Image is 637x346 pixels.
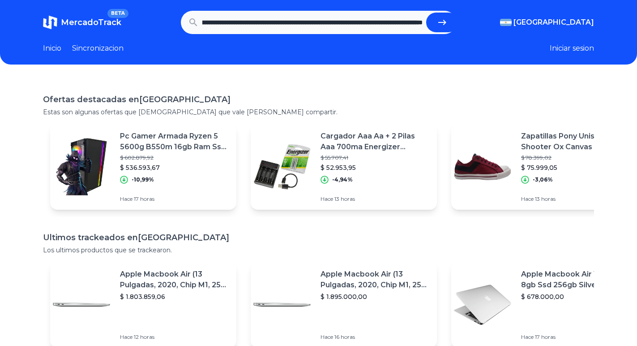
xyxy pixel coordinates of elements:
a: Sincronizacion [72,43,124,54]
img: Featured image [50,273,113,336]
p: $ 52.953,95 [321,163,430,172]
p: -4,94% [332,176,353,183]
img: Featured image [251,135,313,198]
a: MercadoTrackBETA [43,15,121,30]
img: Featured image [451,273,514,336]
p: $ 75.999,05 [521,163,630,172]
p: Hace 12 horas [120,333,229,341]
p: Apple Macbook Air (13 Pulgadas, 2020, Chip M1, 256 Gb De Ssd, 8 Gb De Ram) - Plata [120,269,229,290]
img: Featured image [251,273,313,336]
p: $ 602.879,92 [120,154,229,161]
p: Cargador Aaa Aa + 2 Pilas Aaa 700ma Energizer Recargabl Htec [321,131,430,152]
p: Los ultimos productos que se trackearon. [43,246,594,255]
p: Hace 13 horas [521,195,630,203]
span: BETA [107,9,128,18]
p: $ 55.707,41 [321,154,430,161]
p: -3,06% [533,176,553,183]
p: $ 536.593,67 [120,163,229,172]
p: $ 1.803.859,06 [120,292,229,301]
img: MercadoTrack [43,15,57,30]
p: Hace 16 horas [321,333,430,341]
p: -10,99% [132,176,154,183]
h1: Ultimos trackeados en [GEOGRAPHIC_DATA] [43,231,594,244]
p: Estas son algunas ofertas que [DEMOGRAPHIC_DATA] que vale [PERSON_NAME] compartir. [43,108,594,117]
p: Apple Macbook Air (13 Pulgadas, 2020, Chip M1, 256 Gb De Ssd, 8 Gb De Ram) - Plata [321,269,430,290]
button: [GEOGRAPHIC_DATA] [500,17,594,28]
p: $ 1.895.000,00 [321,292,430,301]
p: Pc Gamer Armada Ryzen 5 5600g B550m 16gb Ram Ssd 480gb [120,131,229,152]
h1: Ofertas destacadas en [GEOGRAPHIC_DATA] [43,93,594,106]
img: Featured image [451,135,514,198]
p: Hace 17 horas [120,195,229,203]
a: Featured imageCargador Aaa Aa + 2 Pilas Aaa 700ma Energizer Recargabl Htec$ 55.707,41$ 52.953,95-... [251,124,437,210]
p: Hace 13 horas [321,195,430,203]
p: Zapatillas Pony Unisex Shooter Ox Canvas Po100031 Cbo [521,131,630,152]
span: MercadoTrack [61,17,121,27]
button: Iniciar sesion [550,43,594,54]
p: Apple Macbook Air 13 Core I5 8gb Ssd 256gb Silver [521,269,630,290]
span: [GEOGRAPHIC_DATA] [513,17,594,28]
p: $ 678.000,00 [521,292,630,301]
a: Inicio [43,43,61,54]
img: Featured image [50,135,113,198]
p: $ 78.399,02 [521,154,630,161]
img: Argentina [500,19,512,26]
p: Hace 17 horas [521,333,630,341]
a: Featured imagePc Gamer Armada Ryzen 5 5600g B550m 16gb Ram Ssd 480gb$ 602.879,92$ 536.593,67-10,9... [50,124,236,210]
